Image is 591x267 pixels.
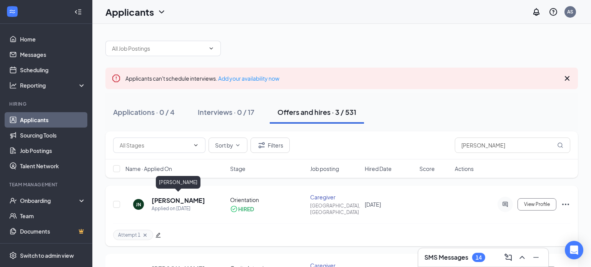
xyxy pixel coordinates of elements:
svg: ActiveChat [501,201,510,207]
span: Hired Date [365,165,392,172]
div: AS [567,8,573,15]
div: Applied on [DATE] [152,205,205,212]
div: Team Management [9,181,84,188]
div: Hiring [9,101,84,107]
svg: Collapse [74,8,82,16]
input: Search in offers and hires [455,138,570,153]
div: 14 [476,254,482,261]
div: [PERSON_NAME] [156,176,200,189]
svg: UserCheck [9,197,17,204]
a: SurveysCrown [20,239,86,254]
span: Attempt 1 [118,232,140,238]
div: Caregiver [310,193,360,201]
button: ChevronUp [516,251,528,264]
span: Applicants can't schedule interviews. [125,75,279,82]
h5: [PERSON_NAME] [152,196,205,205]
div: Open Intercom Messenger [565,241,583,259]
button: Minimize [530,251,542,264]
span: Sort by [215,143,233,148]
span: Stage [230,165,245,172]
svg: MagnifyingGlass [557,142,563,148]
span: Score [419,165,435,172]
svg: ComposeMessage [504,253,513,262]
a: Sourcing Tools [20,128,86,143]
svg: Filter [257,141,266,150]
div: Interviews · 0 / 17 [198,107,254,117]
a: Talent Network [20,158,86,174]
div: [GEOGRAPHIC_DATA], [GEOGRAPHIC_DATA] [310,202,360,216]
div: Offers and hires · 3 / 531 [277,107,356,117]
svg: ChevronDown [235,142,241,148]
div: Switch to admin view [20,252,74,259]
svg: Error [112,74,121,83]
a: DocumentsCrown [20,224,86,239]
span: [DATE] [365,201,381,208]
div: HIRED [238,205,254,213]
h3: SMS Messages [424,253,468,262]
span: Job posting [310,165,339,172]
a: Home [20,32,86,47]
svg: Ellipses [561,200,570,209]
svg: ChevronUp [518,253,527,262]
button: Filter Filters [250,138,290,153]
button: ComposeMessage [502,251,514,264]
svg: ChevronDown [193,142,199,148]
span: Name · Applied On [125,165,172,172]
svg: Settings [9,252,17,259]
div: Orientation [230,196,305,204]
a: Applicants [20,112,86,128]
a: Messages [20,47,86,62]
div: Applications · 0 / 4 [113,107,175,117]
svg: CheckmarkCircle [230,205,238,213]
a: Job Postings [20,143,86,158]
svg: WorkstreamLogo [8,8,16,15]
svg: Minimize [531,253,541,262]
a: Scheduling [20,62,86,78]
svg: ChevronDown [208,45,214,51]
button: View Profile [518,198,556,211]
div: Reporting [20,81,86,89]
a: Add your availability now [218,75,279,82]
svg: ChevronDown [157,7,166,17]
a: Team [20,208,86,224]
input: All Stages [120,141,190,149]
div: Onboarding [20,197,79,204]
span: View Profile [524,202,550,207]
span: Actions [455,165,474,172]
svg: Cross [142,232,148,238]
svg: Analysis [9,81,17,89]
h1: Applicants [105,5,154,18]
button: Sort byChevronDown [209,138,247,153]
span: edit [155,232,161,238]
input: All Job Postings [112,44,205,53]
svg: QuestionInfo [549,7,558,17]
svg: Notifications [532,7,541,17]
div: JN [136,201,141,208]
svg: Cross [563,74,572,83]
